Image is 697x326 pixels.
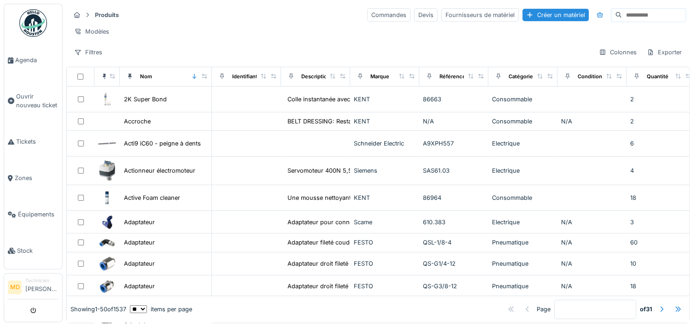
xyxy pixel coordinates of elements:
[98,90,116,108] img: 2K Super Bond
[561,117,623,126] div: N/A
[19,9,47,37] img: Badge_color-CXgf-gQk.svg
[16,137,59,146] span: Tickets
[301,73,330,81] div: Description
[287,193,432,202] div: Une mousse nettoyante polyvalente pour garnitur...
[4,42,62,78] a: Agenda
[15,174,59,182] span: Zones
[124,95,167,104] div: 2K Super Bond
[423,238,485,247] div: QSL-1/8-4
[4,78,62,123] a: Ouvrir nouveau ticket
[70,305,126,314] div: Showing 1 - 50 of 1537
[492,166,554,175] div: Electrique
[630,193,692,202] div: 18
[492,193,554,202] div: Consommable
[630,166,692,175] div: 4
[287,95,426,104] div: Colle instantanée avec des propriétés de rempli...
[354,282,416,291] div: FESTO
[492,282,554,291] div: Pneumatique
[17,246,59,255] span: Stock
[98,238,116,248] img: Adaptateur
[130,305,192,314] div: items per page
[18,210,59,219] span: Équipements
[492,139,554,148] div: Electrique
[70,46,106,59] div: Filtres
[441,8,519,22] div: Fournisseurs de matériel
[124,193,180,202] div: Active Foam cleaner
[124,259,155,268] div: Adaptateur
[537,305,551,314] div: Page
[91,11,123,19] strong: Produits
[124,282,155,291] div: Adaptateur
[578,73,621,81] div: Conditionnement
[98,279,116,293] img: Adaptateur
[4,196,62,233] a: Équipements
[367,8,410,22] div: Commandes
[25,277,59,297] li: [PERSON_NAME]
[643,46,686,59] div: Exporter
[4,233,62,269] a: Stock
[232,73,277,81] div: Identifiant interne
[287,218,430,227] div: Adaptateur pour connecteur industriel Scame, 16...
[124,117,151,126] div: Accroche
[423,117,485,126] div: N/A
[287,259,423,268] div: Adaptateur droit fileté Festo QS vers Enfichabl...
[8,277,59,299] a: MD Technicien[PERSON_NAME]
[140,73,152,81] div: Nom
[354,238,416,247] div: FESTO
[630,282,692,291] div: 18
[124,218,155,227] div: Adaptateur
[287,117,431,126] div: BELT DRESSING: Restaure et améliore l'accroche ...
[561,218,623,227] div: N/A
[124,139,201,148] div: Acti9 iC60 - peigne à dents
[98,215,116,229] img: Adaptateur
[70,25,113,38] div: Modèles
[4,160,62,196] a: Zones
[354,117,416,126] div: KENT
[630,95,692,104] div: 2
[492,259,554,268] div: Pneumatique
[354,166,416,175] div: Siemens
[98,134,116,152] img: Acti9 iC60 - peigne à dents
[354,259,416,268] div: FESTO
[370,73,389,81] div: Marque
[98,189,116,207] img: Active Foam cleaner
[561,282,623,291] div: N/A
[630,218,692,227] div: 3
[124,238,155,247] div: Adaptateur
[439,73,500,81] div: Référence constructeur
[354,218,416,227] div: Scame
[414,8,438,22] div: Devis
[509,73,533,81] div: Catégorie
[561,259,623,268] div: N/A
[561,238,623,247] div: N/A
[522,9,589,21] div: Créer un matériel
[287,282,423,291] div: Adaptateur droit fileté Festo QS vers Enfichabl...
[640,305,652,314] strong: of 31
[423,259,485,268] div: QS-G1/4-12
[423,282,485,291] div: QS-G3/8-12
[25,277,59,284] div: Technicien
[354,95,416,104] div: KENT
[16,92,59,110] span: Ouvrir nouveau ticket
[287,238,428,247] div: Adaptateur fileté coudé Festo QS vers Enfichabl...
[98,160,116,181] img: Actionneur électromoteur
[492,117,554,126] div: Consommable
[354,193,416,202] div: KENT
[4,123,62,160] a: Tickets
[423,166,485,175] div: SAS61.03
[423,139,485,148] div: A9XPH557
[492,238,554,247] div: Pneumatique
[595,46,641,59] div: Colonnes
[630,117,692,126] div: 2
[423,218,485,227] div: 610.383
[630,259,692,268] div: 10
[492,95,554,104] div: Consommable
[98,256,116,271] img: Adaptateur
[492,218,554,227] div: Electrique
[354,139,416,148] div: Schneider Electric
[8,280,22,294] li: MD
[124,166,195,175] div: Actionneur électromoteur
[630,139,692,148] div: 6
[630,238,692,247] div: 60
[15,56,59,64] span: Agenda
